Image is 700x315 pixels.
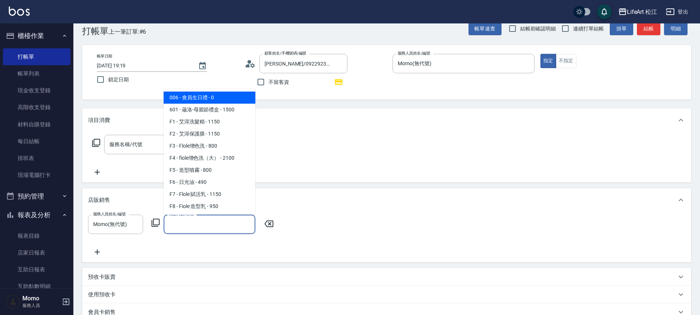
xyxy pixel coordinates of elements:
button: 指定 [540,54,556,68]
span: F3 - Flole增色洗 - 800 [164,140,255,152]
a: 每日結帳 [3,133,70,150]
div: LifeArt 松江 [627,7,657,16]
a: 互助點數明細 [3,278,70,295]
span: 601 - 蘊洛-母親節禮盒 - 1500 [164,104,255,116]
button: 櫃檯作業 [3,26,70,45]
a: 排班表 [3,150,70,167]
label: 顧客姓名/手機號碼/編號 [265,51,306,56]
p: 店販銷售 [88,196,110,204]
a: 店家日報表 [3,244,70,261]
input: YYYY/MM/DD hh:mm [97,60,191,72]
span: F8 - Fiole 造型乳 - 950 [164,200,255,212]
p: 項目消費 [88,116,110,124]
p: 預收卡販賣 [88,273,116,281]
a: 帳單列表 [3,65,70,82]
span: F5 - 造型噴霧 - 800 [164,164,255,176]
span: F1 - 艾淂洗髮精 - 1150 [164,116,255,128]
span: F4 - fiole增色洗（大） - 2100 [164,152,255,164]
img: Logo [9,7,30,16]
a: 材料自購登錄 [3,116,70,133]
div: 店販銷售 [82,188,691,212]
label: 帳單日期 [97,53,112,59]
button: 登出 [663,5,691,19]
button: save [597,4,612,19]
span: 006 - 會員生日禮 - 0 [164,92,255,104]
button: 報表及分析 [3,205,70,225]
label: 服務人員姓名/編號 [93,211,125,217]
p: 使用預收卡 [88,291,116,299]
span: 不留客資 [269,78,289,86]
div: 預收卡販賣 [82,268,691,286]
h3: 打帳單 [82,26,109,36]
span: F9 - 漂漂惹人愛 - 1300 [164,212,255,225]
span: 結帳前確認明細 [520,25,556,33]
button: 不指定 [556,54,576,68]
a: 互助日報表 [3,261,70,278]
a: 現金收支登錄 [3,82,70,99]
button: 掛單 [610,22,633,36]
button: 預約管理 [3,187,70,206]
button: 帳單速查 [469,22,502,36]
img: Person [6,294,21,309]
span: F6 - 日光油 - 490 [164,176,255,188]
a: 打帳單 [3,48,70,65]
div: 使用預收卡 [82,286,691,303]
button: 明細 [664,22,688,36]
span: 連續打單結帳 [573,25,604,33]
a: 現場電腦打卡 [3,167,70,184]
h5: Momo [22,295,60,302]
a: 高階收支登錄 [3,99,70,116]
p: 服務人員 [22,302,60,309]
span: F7 - Flole 賦活乳 - 1150 [164,188,255,200]
button: LifeArt 松江 [615,4,660,19]
a: 報表目錄 [3,227,70,244]
span: 鎖定日期 [108,76,129,84]
button: 結帳 [637,22,660,36]
label: 服務人員姓名/編號 [398,51,430,56]
button: Choose date, selected date is 2025-09-25 [194,57,211,75]
span: F2 - 艾淂保護膜 - 1150 [164,128,255,140]
span: 上一筆訂單:#6 [109,27,146,36]
div: 項目消費 [82,108,691,132]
